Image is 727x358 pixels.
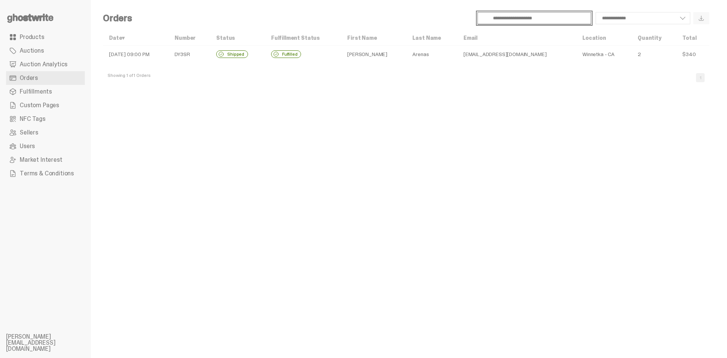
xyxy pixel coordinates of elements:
th: Fulfillment Status [265,30,341,46]
td: [EMAIL_ADDRESS][DOMAIN_NAME] [457,46,576,63]
span: Sellers [20,130,38,136]
div: Winnetka - CA [582,51,626,57]
td: 2 [632,46,676,63]
span: Custom Pages [20,102,59,108]
div: Fulfilled [271,50,301,58]
td: Arenas [406,46,457,63]
span: ▾ [122,34,125,41]
th: Last Name [406,30,457,46]
a: Terms & Conditions [6,167,85,180]
a: NFC Tags [6,112,85,126]
th: Quantity [632,30,676,46]
td: [DATE] 09:00 PM [103,46,168,63]
th: Email [457,30,576,46]
tr: [DATE] 09:00 PM DY3SR Shipped Fulfilled [PERSON_NAME]Arenas[EMAIL_ADDRESS][DOMAIN_NAME] Winnetka ... [103,46,709,63]
span: Products [20,34,44,40]
th: First Name [341,30,406,46]
a: Sellers [6,126,85,139]
a: Market Interest [6,153,85,167]
li: [PERSON_NAME][EMAIL_ADDRESS][DOMAIN_NAME] [6,334,97,352]
td: $340 [676,46,709,63]
span: NFC Tags [20,116,45,122]
a: Auction Analytics [6,58,85,71]
a: Orders [6,71,85,85]
a: Users [6,139,85,153]
a: Fulfillments [6,85,85,98]
span: Fulfillments [20,89,52,95]
th: Location [576,30,632,46]
span: Orders [20,75,38,81]
th: Number [168,30,210,46]
div: Shipped [216,50,248,58]
td: [PERSON_NAME] [341,46,406,63]
th: Total [676,30,709,46]
a: Date▾ [109,34,125,41]
a: Auctions [6,44,85,58]
span: Users [20,143,35,149]
h4: Orders [103,14,132,23]
span: Auctions [20,48,44,54]
div: Showing 1 of 1 Orders [108,73,150,79]
span: Market Interest [20,157,62,163]
a: Custom Pages [6,98,85,112]
td: DY3SR [168,46,210,63]
span: Terms & Conditions [20,170,74,177]
th: Status [210,30,265,46]
a: Products [6,30,85,44]
span: Auction Analytics [20,61,67,67]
